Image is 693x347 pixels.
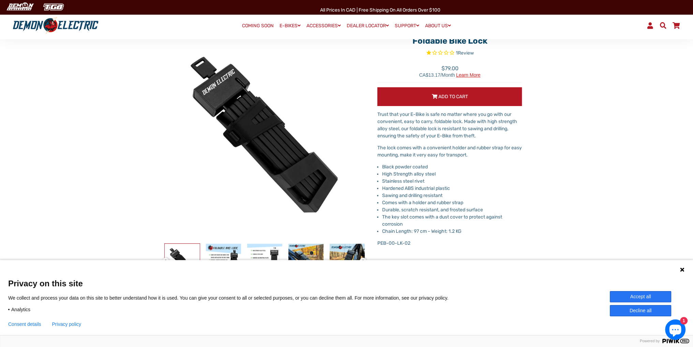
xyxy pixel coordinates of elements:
img: Foldable Bike Lock - Demon Electric [206,244,241,279]
img: Foldable Bike Lock - Demon Electric [247,244,282,279]
img: Foldable Bike Lock - Demon Electric [330,244,365,279]
button: Consent details [8,321,41,327]
img: Foldable Bike Lock - Demon Electric [165,244,200,279]
a: Privacy policy [52,321,81,327]
img: Foldable Bike Lock - Demon Electric [288,244,323,279]
span: 1 reviews [456,50,474,56]
a: DEALER LOCATOR [344,21,391,31]
li: Durable, scratch resistant, and frosted surface [382,206,522,213]
img: Demon Electric [3,1,36,13]
button: Accept all [610,291,671,302]
span: $79.00 [419,64,480,77]
img: TGB Canada [40,1,67,13]
p: The lock comes with a convenient holder and rubber strap for easy mounting, make it very easy for... [377,144,522,159]
a: ABOUT US [423,21,453,31]
p: PEB-00-LK-02 [377,240,522,247]
inbox-online-store-chat: Shopify online store chat [663,319,688,342]
li: Hardened ABS industrial plastic [382,185,522,192]
a: COMING SOON [240,21,276,31]
p: We collect and process your data on this site to better understand how it is used. You can give y... [8,295,458,301]
li: High Strength alloy steel [382,170,522,178]
a: SUPPORT [392,21,422,31]
a: E-BIKES [277,21,303,31]
a: ACCESSORIES [304,21,343,31]
span: Rated 1.0 out of 5 stars 1 reviews [377,49,522,57]
button: Next [360,254,364,262]
li: Stainless steel rivet [382,178,522,185]
li: The key slot comes with a dust cover to protect against corrosion [382,213,522,228]
img: Demon Electric logo [10,17,101,34]
span: Powered by [637,339,662,343]
button: Decline all [610,305,671,316]
h1: Foldable Bike Lock [377,36,522,46]
span: Analytics [11,306,30,313]
p: Trust that your E-Bike is safe no matter where you go with our convenient, easy to carry, foldabl... [377,111,522,139]
li: Chain Length: 97 cm - Weight: 1.2 KG [382,228,522,235]
li: Comes with a holder and rubber strap [382,199,522,206]
li: Sawing and drilling resistant [382,192,522,199]
li: Black powder coated [382,163,522,170]
span: Privacy on this site [8,278,685,288]
button: Add to Cart [377,87,522,106]
span: All Prices in CAD | Free shipping on all orders over $100 [320,7,440,13]
span: Add to Cart [438,94,468,100]
span: Review [458,50,474,56]
button: Previous [162,254,166,262]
